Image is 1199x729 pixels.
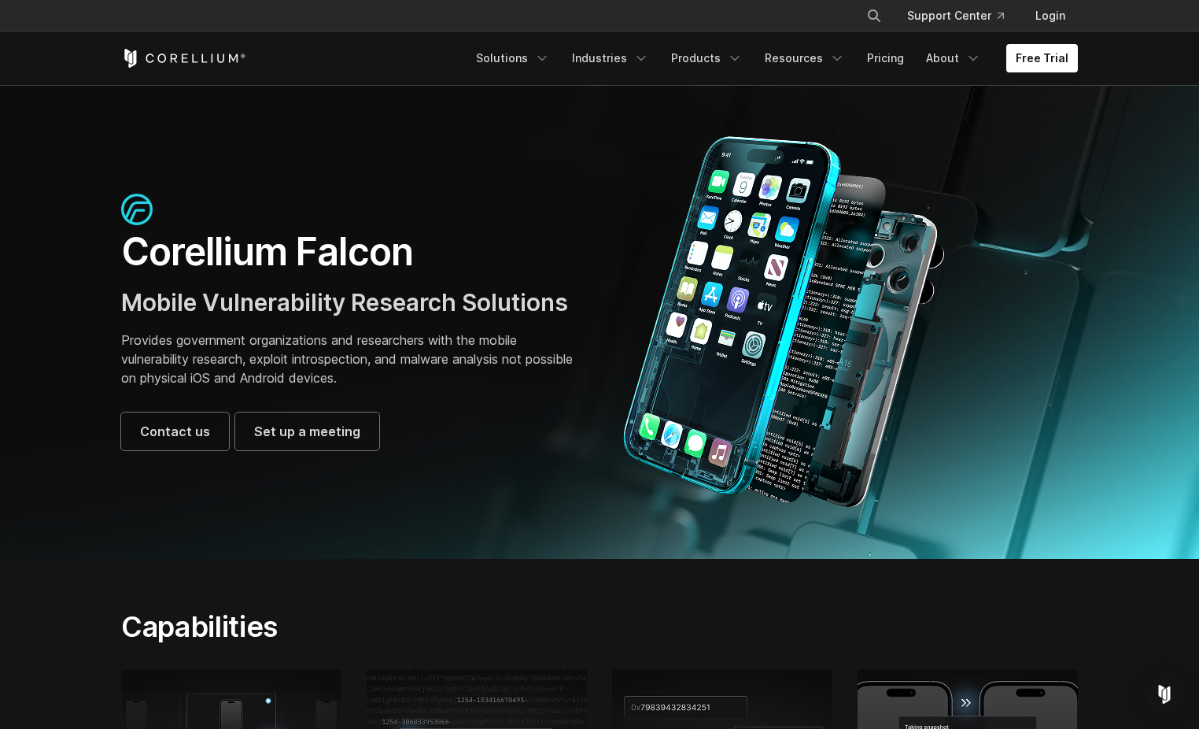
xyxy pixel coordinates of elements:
[121,194,153,225] img: falcon-icon
[467,44,1078,72] div: Navigation Menu
[1146,675,1183,713] div: Open Intercom Messenger
[858,44,913,72] a: Pricing
[121,331,584,387] p: Provides government organizations and researchers with the mobile vulnerability research, exploit...
[235,413,379,450] a: Set up a meeting
[121,49,246,68] a: Corellium Home
[847,2,1078,30] div: Navigation Menu
[254,422,360,441] span: Set up a meeting
[121,609,748,644] h2: Capabilities
[615,135,954,509] img: Corellium_Falcon Hero 1
[860,2,888,30] button: Search
[467,44,559,72] a: Solutions
[121,288,568,316] span: Mobile Vulnerability Research Solutions
[121,413,229,450] a: Contact us
[563,44,659,72] a: Industries
[917,44,991,72] a: About
[895,2,1016,30] a: Support Center
[1023,2,1078,30] a: Login
[140,422,210,441] span: Contact us
[755,44,854,72] a: Resources
[121,228,584,276] h1: Corellium Falcon
[1006,44,1078,72] a: Free Trial
[662,44,752,72] a: Products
